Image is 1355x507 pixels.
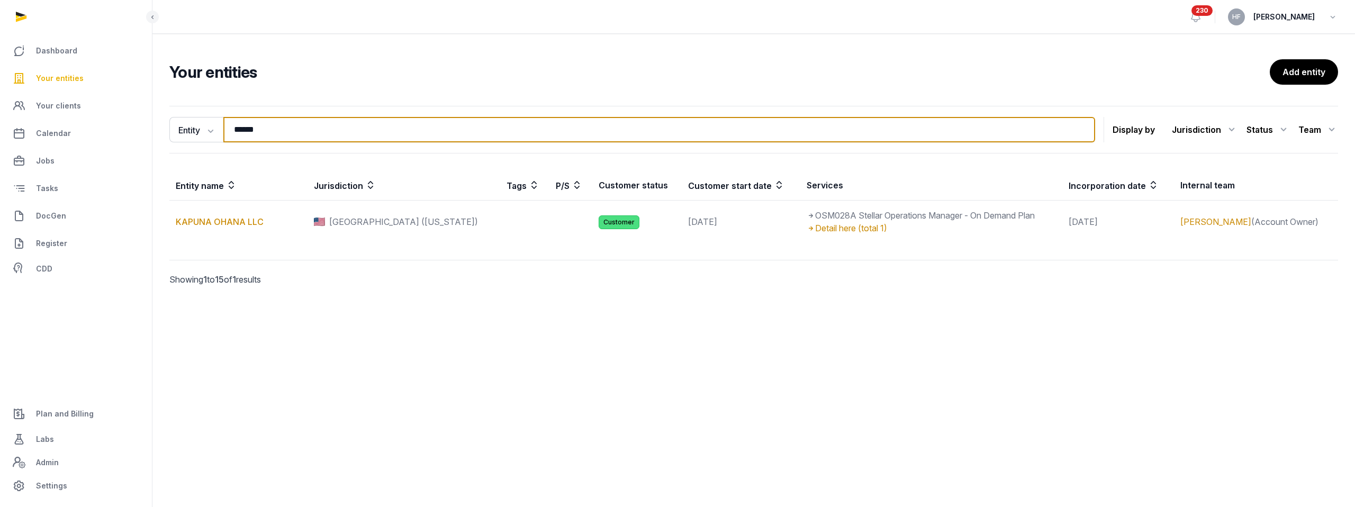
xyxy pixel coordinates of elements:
[36,237,67,250] span: Register
[36,456,59,469] span: Admin
[500,170,550,201] th: Tags
[682,170,800,201] th: Customer start date
[232,274,236,285] span: 1
[1270,59,1338,85] a: Add entity
[8,148,143,174] a: Jobs
[215,274,224,285] span: 15
[1191,5,1213,16] span: 230
[1232,14,1241,20] span: HF
[1062,170,1174,201] th: Incorporation date
[36,155,55,167] span: Jobs
[8,427,143,452] a: Labs
[36,182,58,195] span: Tasks
[807,210,1035,221] span: OSM028A Stellar Operations Manager - On Demand Plan
[36,210,66,222] span: DocGen
[1172,121,1238,138] div: Jurisdiction
[807,222,1056,234] div: Detail here (total 1)
[1298,121,1338,138] div: Team
[36,479,67,492] span: Settings
[203,274,207,285] span: 1
[8,473,143,499] a: Settings
[1253,11,1315,23] span: [PERSON_NAME]
[36,262,52,275] span: CDD
[36,433,54,446] span: Labs
[8,38,143,64] a: Dashboard
[36,127,71,140] span: Calendar
[8,203,143,229] a: DocGen
[800,170,1062,201] th: Services
[169,260,449,298] p: Showing to of results
[8,121,143,146] a: Calendar
[308,170,500,201] th: Jurisdiction
[36,72,84,85] span: Your entities
[36,99,81,112] span: Your clients
[8,93,143,119] a: Your clients
[1228,8,1245,25] button: HF
[36,44,77,57] span: Dashboard
[169,117,223,142] button: Entity
[1246,121,1290,138] div: Status
[1062,201,1174,243] td: [DATE]
[169,62,1270,82] h2: Your entities
[1180,215,1332,228] div: (Account Owner)
[8,231,143,256] a: Register
[8,452,143,473] a: Admin
[1174,170,1338,201] th: Internal team
[8,176,143,201] a: Tasks
[549,170,592,201] th: P/S
[329,215,478,228] span: [GEOGRAPHIC_DATA] ([US_STATE])
[176,216,264,227] a: KAPUNA OHANA LLC
[1180,216,1251,227] a: [PERSON_NAME]
[1113,121,1155,138] p: Display by
[36,408,94,420] span: Plan and Billing
[8,66,143,91] a: Your entities
[682,201,800,243] td: [DATE]
[169,170,308,201] th: Entity name
[8,401,143,427] a: Plan and Billing
[8,258,143,279] a: CDD
[592,170,682,201] th: Customer status
[599,215,639,229] span: Customer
